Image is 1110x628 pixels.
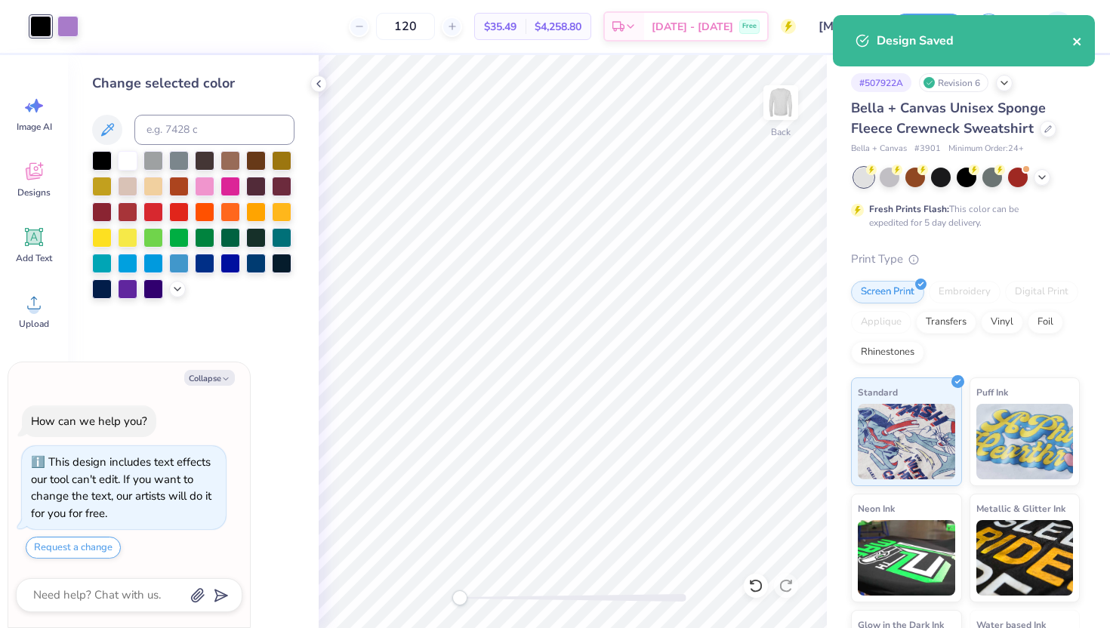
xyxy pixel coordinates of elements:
[742,21,757,32] span: Free
[976,500,1065,516] span: Metallic & Glitter Ink
[452,590,467,605] div: Accessibility label
[17,186,51,199] span: Designs
[851,143,907,155] span: Bella + Canvas
[31,454,211,521] div: This design includes text effects our tool can't edit. If you want to change the text, our artist...
[981,311,1023,334] div: Vinyl
[858,384,898,400] span: Standard
[92,73,294,94] div: Change selected color
[877,32,1072,50] div: Design Saved
[535,19,581,35] span: $4,258.80
[17,121,52,133] span: Image AI
[914,143,941,155] span: # 3901
[16,252,52,264] span: Add Text
[858,520,955,596] img: Neon Ink
[1021,11,1080,42] a: LT
[929,281,1001,303] div: Embroidery
[1028,311,1063,334] div: Foil
[851,281,924,303] div: Screen Print
[771,125,791,139] div: Back
[31,414,147,429] div: How can we help you?
[916,311,976,334] div: Transfers
[948,143,1024,155] span: Minimum Order: 24 +
[484,19,516,35] span: $35.49
[134,115,294,145] input: e.g. 7428 c
[652,19,733,35] span: [DATE] - [DATE]
[766,88,796,118] img: Back
[976,404,1074,479] img: Puff Ink
[1043,11,1073,42] img: Lauren Thompson
[851,311,911,334] div: Applique
[26,537,121,559] button: Request a change
[184,370,235,386] button: Collapse
[858,404,955,479] img: Standard
[807,11,881,42] input: Untitled Design
[869,203,949,215] strong: Fresh Prints Flash:
[851,341,924,364] div: Rhinestones
[976,520,1074,596] img: Metallic & Glitter Ink
[376,13,435,40] input: – –
[1072,32,1083,50] button: close
[1005,281,1078,303] div: Digital Print
[851,73,911,92] div: # 507922A
[851,99,1046,137] span: Bella + Canvas Unisex Sponge Fleece Crewneck Sweatshirt
[869,202,1055,229] div: This color can be expedited for 5 day delivery.
[919,73,988,92] div: Revision 6
[851,251,1080,268] div: Print Type
[858,500,895,516] span: Neon Ink
[19,318,49,330] span: Upload
[976,384,1008,400] span: Puff Ink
